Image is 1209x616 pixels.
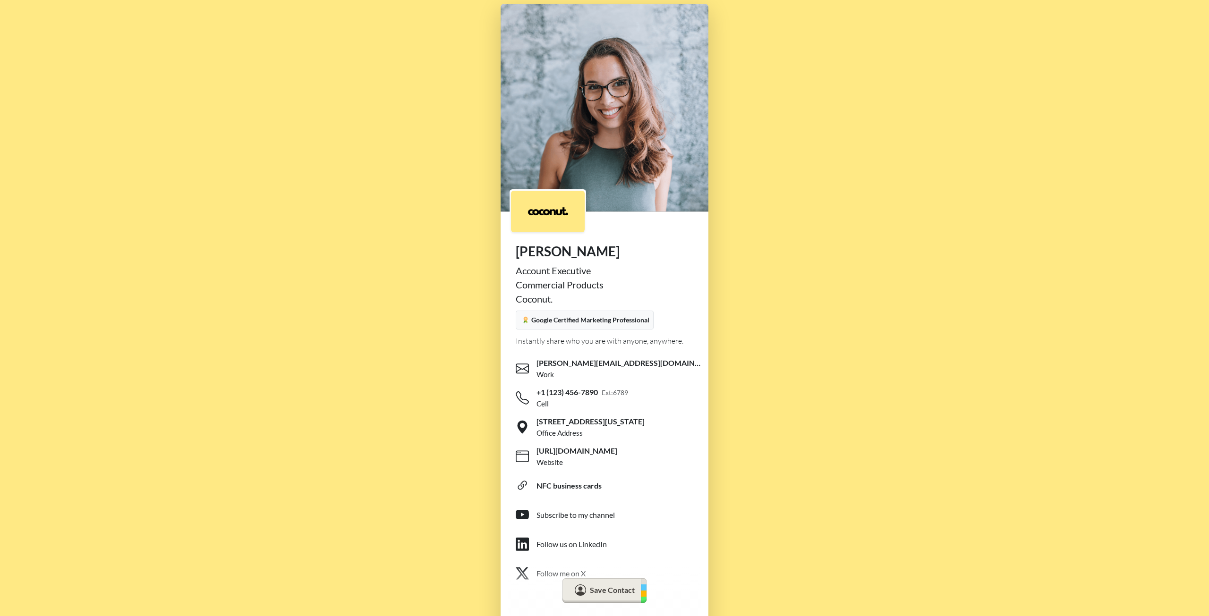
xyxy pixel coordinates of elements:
[536,428,583,439] div: Office Address
[516,559,701,588] a: Follow me on X
[536,457,563,468] div: Website
[536,509,615,521] div: Subscribe to my channel
[602,388,628,397] small: Ext: 6789
[536,539,607,550] div: Follow us on LinkedIn
[516,471,701,500] a: NFC business cards
[516,335,693,346] div: Instantly share who you are with anyone, anywhere.
[511,191,585,232] img: logo
[516,383,701,413] a: +1 (123) 456-7890Ext:6789Cell
[516,278,693,292] div: Commercial Products
[536,398,549,409] div: Cell
[536,358,701,368] span: [PERSON_NAME][EMAIL_ADDRESS][DOMAIN_NAME]
[516,263,693,278] div: Account Executive
[562,578,647,603] button: Save Contact
[536,387,598,397] span: +1 (123) 456-7890
[536,480,602,491] div: NFC business cards
[516,530,701,559] a: Follow us on LinkedIn
[536,416,645,427] span: [STREET_ADDRESS][US_STATE]
[516,442,701,471] a: [URL][DOMAIN_NAME]Website
[516,354,701,383] a: [PERSON_NAME][EMAIL_ADDRESS][DOMAIN_NAME]Work
[531,316,649,324] span: Google Certified Marketing Professional
[516,292,693,306] div: Coconut.
[501,4,708,211] img: profile picture
[536,446,617,456] span: [URL][DOMAIN_NAME]
[516,500,701,530] a: Subscribe to my channel
[516,413,701,442] a: [STREET_ADDRESS][US_STATE]Office Address
[590,585,635,594] span: Save Contact
[516,244,693,260] h1: [PERSON_NAME]
[536,369,554,380] div: Work
[520,314,531,326] img: accreditation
